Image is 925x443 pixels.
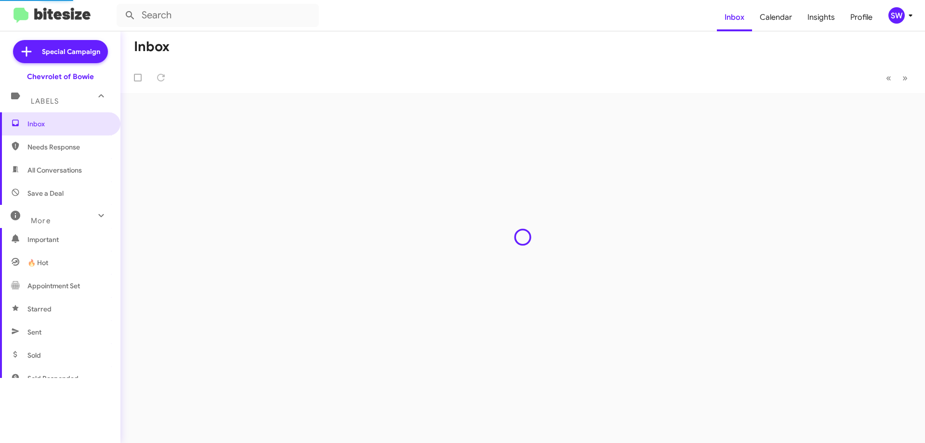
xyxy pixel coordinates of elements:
[902,72,908,84] span: »
[42,47,100,56] span: Special Campaign
[27,142,109,152] span: Needs Response
[27,258,48,268] span: 🔥 Hot
[27,327,41,337] span: Sent
[717,3,752,31] a: Inbox
[13,40,108,63] a: Special Campaign
[31,216,51,225] span: More
[888,7,905,24] div: SW
[117,4,319,27] input: Search
[27,350,41,360] span: Sold
[31,97,59,106] span: Labels
[27,165,82,175] span: All Conversations
[27,188,64,198] span: Save a Deal
[881,68,913,88] nav: Page navigation example
[886,72,891,84] span: «
[134,39,170,54] h1: Inbox
[897,68,913,88] button: Next
[27,235,109,244] span: Important
[880,7,914,24] button: SW
[880,68,897,88] button: Previous
[27,72,94,81] div: Chevrolet of Bowie
[27,374,79,383] span: Sold Responded
[27,304,52,314] span: Starred
[843,3,880,31] a: Profile
[27,281,80,291] span: Appointment Set
[27,119,109,129] span: Inbox
[800,3,843,31] a: Insights
[752,3,800,31] a: Calendar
